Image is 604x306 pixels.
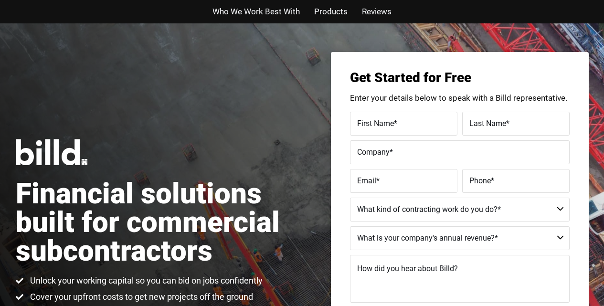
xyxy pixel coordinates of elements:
span: Cover your upfront costs to get new projects off the ground [28,291,253,303]
span: Last Name [469,118,506,127]
span: Email [357,176,376,185]
span: Phone [469,176,491,185]
span: How did you hear about Billd? [357,264,458,273]
a: Products [314,5,348,19]
span: Company [357,147,390,156]
a: Reviews [362,5,392,19]
h1: Financial solutions built for commercial subcontractors [16,179,302,265]
span: Unlock your working capital so you can bid on jobs confidently [28,275,263,286]
span: First Name [357,118,394,127]
a: Who We Work Best With [212,5,300,19]
p: Enter your details below to speak with a Billd representative. [350,94,570,102]
h3: Get Started for Free [350,71,570,84]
